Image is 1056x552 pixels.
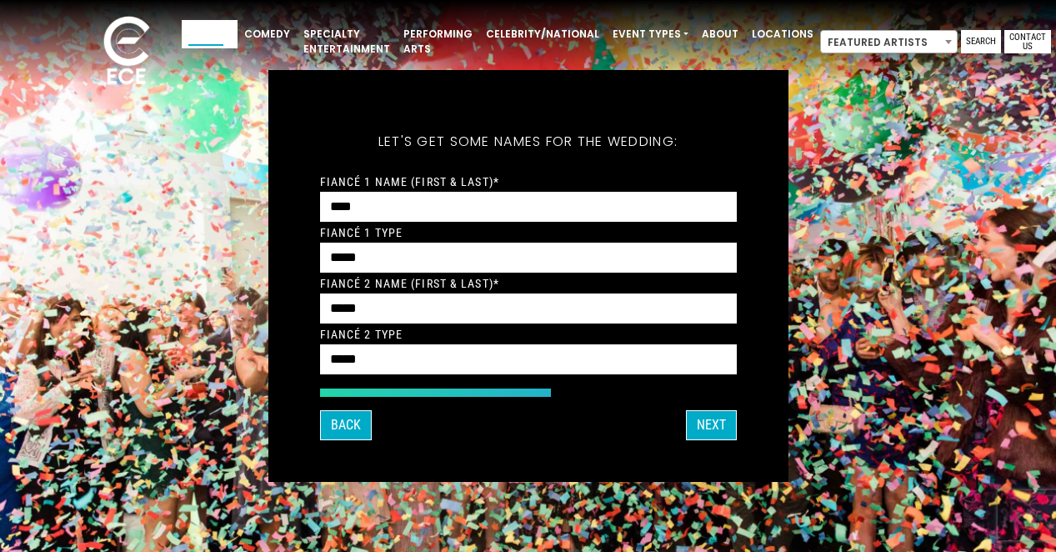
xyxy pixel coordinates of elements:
label: Fiancé 2 Name (First & Last)* [320,276,499,291]
span: Featured Artists [820,30,958,53]
label: Fiancé 2 Type [320,327,403,342]
label: Fiancé 1 Name (First & Last)* [320,174,499,189]
a: Search [961,30,1001,53]
a: Locations [745,20,820,48]
h5: Let's get some names for the wedding: [320,112,737,172]
a: Performing Arts [397,20,479,63]
a: Comedy [238,20,297,48]
a: Celebrity/National [479,20,606,48]
button: Next [686,410,737,440]
img: ece_new_logo_whitev2-1.png [85,12,168,93]
span: Featured Artists [821,31,957,54]
a: Specialty Entertainment [297,20,397,63]
a: Music [182,20,238,48]
a: Contact Us [1004,30,1051,53]
a: About [695,20,745,48]
a: Event Types [606,20,695,48]
label: Fiancé 1 Type [320,225,403,240]
button: Back [320,410,372,440]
